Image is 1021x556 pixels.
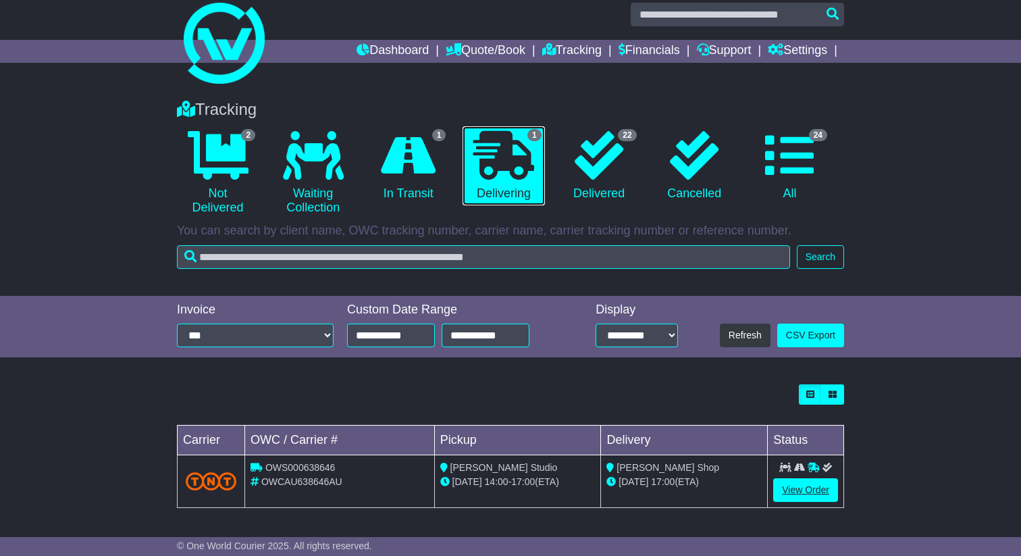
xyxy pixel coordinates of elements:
a: 24 All [749,126,831,206]
button: Refresh [720,324,770,347]
span: [DATE] [452,476,482,487]
span: 1 [527,129,542,141]
div: Tracking [170,100,851,120]
span: [DATE] [619,476,648,487]
span: 1 [432,129,446,141]
div: Custom Date Range [347,303,560,318]
span: 17:00 [651,476,675,487]
div: Display [596,303,678,318]
a: Quote/Book [446,40,525,63]
span: 22 [618,129,636,141]
td: OWC / Carrier # [245,426,435,455]
a: 22 Delivered [558,126,640,206]
span: [PERSON_NAME] Shop [617,462,719,473]
div: (ETA) [606,475,762,489]
a: Support [697,40,752,63]
img: TNT_Domestic.png [186,472,236,490]
a: 1 In Transit [367,126,449,206]
a: Settings [768,40,827,63]
span: 14:00 [485,476,508,487]
span: OWCAU638646AU [261,476,342,487]
a: Dashboard [357,40,429,63]
a: Cancelled [654,126,735,206]
div: Invoice [177,303,334,318]
td: Pickup [434,426,601,455]
td: Delivery [601,426,768,455]
p: You can search by client name, OWC tracking number, carrier name, carrier tracking number or refe... [177,224,844,238]
a: Waiting Collection [272,126,354,220]
button: Search [797,245,844,269]
a: View Order [773,478,838,502]
a: 1 Delivering [463,126,544,206]
span: 24 [809,129,827,141]
span: © One World Courier 2025. All rights reserved. [177,540,372,551]
a: CSV Export [777,324,844,347]
span: OWS000638646 [265,462,336,473]
td: Carrier [178,426,245,455]
a: Financials [619,40,680,63]
a: Tracking [542,40,602,63]
span: [PERSON_NAME] Studio [450,462,558,473]
span: 2 [241,129,255,141]
div: - (ETA) [440,475,596,489]
span: 17:00 [511,476,535,487]
a: 2 Not Delivered [177,126,259,220]
td: Status [768,426,844,455]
